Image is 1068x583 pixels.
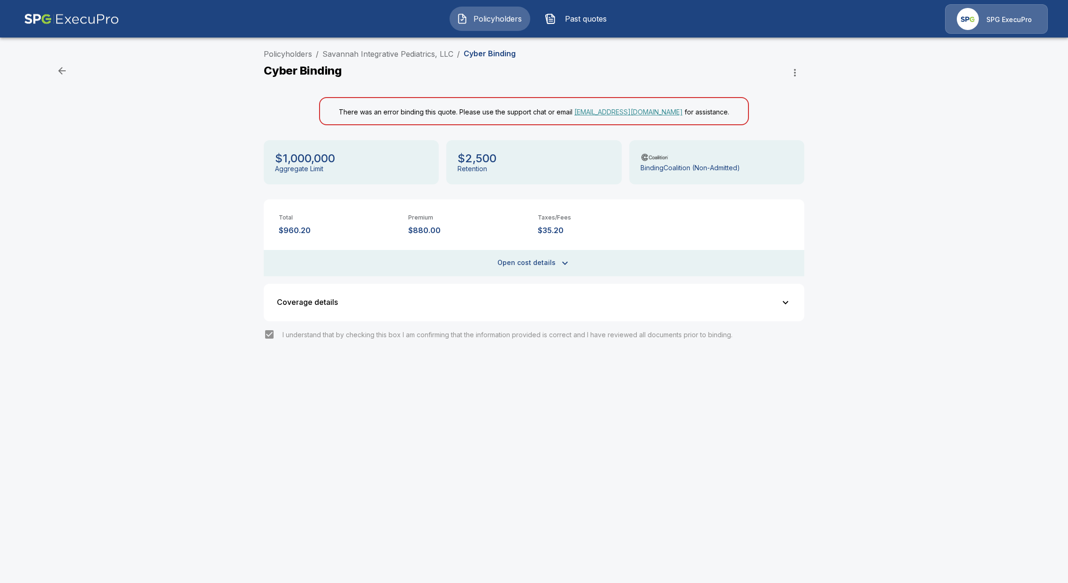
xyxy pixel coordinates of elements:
p: Binding Coalition (Non-Admitted) [641,164,740,172]
span: I understand that by checking this box I am confirming that the information provided is correct a... [282,331,732,339]
p: Cyber Binding [264,64,342,77]
p: $880.00 [408,226,530,235]
img: AA Logo [24,4,119,34]
p: $1,000,000 [275,151,335,165]
img: Carrier Logo [641,152,670,162]
p: SPG ExecuPro [986,15,1032,24]
img: Past quotes Icon [545,13,556,24]
p: Cyber Binding [464,49,516,58]
div: Coverage details [277,298,780,306]
a: Policyholders [264,49,312,59]
nav: breadcrumb [264,48,516,60]
p: $960.20 [279,226,401,235]
button: Policyholders IconPolicyholders [450,7,530,31]
a: [EMAIL_ADDRESS][DOMAIN_NAME] [574,108,683,116]
li: / [316,48,319,60]
p: $2,500 [458,151,496,165]
a: Agency IconSPG ExecuPro [945,4,1048,34]
p: Taxes/Fees [538,214,660,221]
button: Past quotes IconPast quotes [538,7,618,31]
li: / [457,48,460,60]
p: Premium [408,214,530,221]
p: Total [279,214,401,221]
p: Aggregate Limit [275,165,323,173]
p: $35.20 [538,226,660,235]
img: Policyholders Icon [457,13,468,24]
button: Open cost details [264,250,804,276]
span: Policyholders [472,13,523,24]
img: Agency Icon [957,8,979,30]
p: Retention [458,165,487,173]
span: Past quotes [560,13,611,24]
button: Coverage details [269,289,799,316]
a: Savannah Integrative Pediatrics, LLC [322,49,453,59]
p: There was an error binding this quote. Please use the support chat or email for assistance. [339,106,729,117]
